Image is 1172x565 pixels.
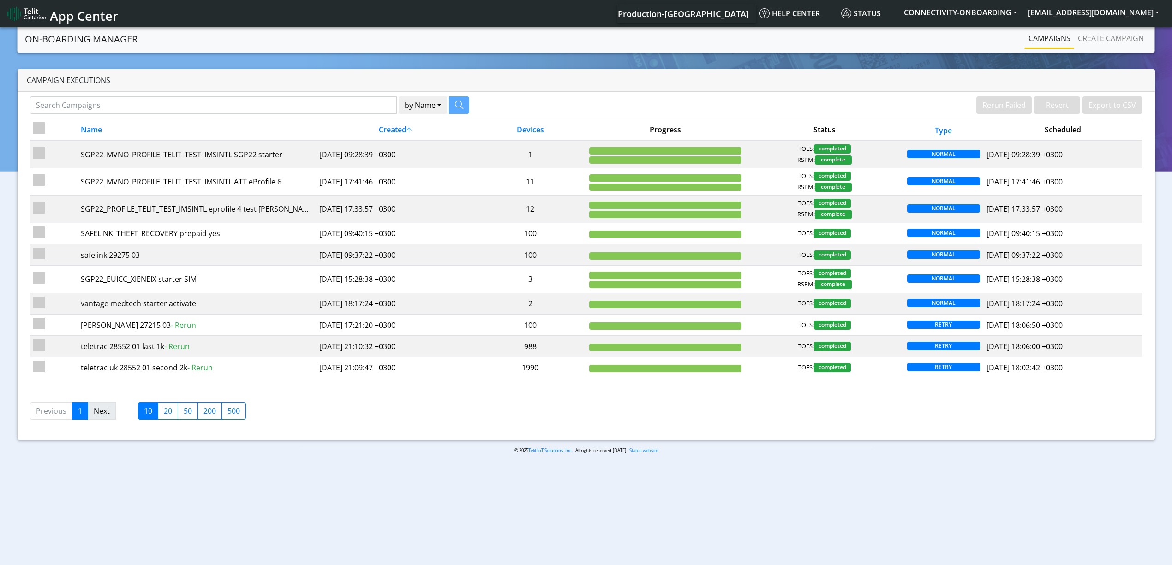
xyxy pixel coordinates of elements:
[814,199,851,208] span: completed
[316,140,475,168] td: [DATE] 09:28:39 +0300
[983,119,1142,141] th: Scheduled
[987,149,1063,160] span: [DATE] 09:28:39 +0300
[797,155,815,165] span: RSPM:
[814,299,851,308] span: completed
[987,228,1063,238] span: [DATE] 09:40:15 +0300
[814,144,851,154] span: completed
[815,155,852,165] span: complete
[475,266,586,293] td: 3
[528,447,573,453] a: Telit IoT Solutions, Inc.
[814,342,851,351] span: completed
[987,320,1063,330] span: [DATE] 18:06:50 +0300
[907,250,980,259] span: NORMAL
[798,342,814,351] span: TOES:
[81,250,312,261] div: safelink 29275 03
[797,280,815,289] span: RSPM:
[316,223,475,244] td: [DATE] 09:40:15 +0300
[1074,29,1148,48] a: Create campaign
[316,315,475,336] td: [DATE] 17:21:20 +0300
[1082,96,1142,114] button: Export to CSV
[815,280,852,289] span: complete
[178,402,198,420] label: 50
[814,321,851,330] span: completed
[25,30,138,48] a: On-Boarding Manager
[475,244,586,265] td: 100
[618,8,749,19] span: Production-[GEOGRAPHIC_DATA]
[814,172,851,181] span: completed
[81,298,312,309] div: vantage medtech starter activate
[798,321,814,330] span: TOES:
[617,4,748,23] a: Your current platform instance
[221,402,246,420] label: 500
[907,321,980,329] span: RETRY
[797,183,815,192] span: RSPM:
[316,168,475,195] td: [DATE] 17:41:46 +0300
[987,204,1063,214] span: [DATE] 17:33:57 +0300
[745,119,903,141] th: Status
[197,402,222,420] label: 200
[759,8,770,18] img: knowledge.svg
[88,402,116,420] a: Next
[18,69,1155,92] div: Campaign Executions
[81,362,312,373] div: teletrac uk 28552 01 second 2k
[815,210,852,219] span: complete
[171,320,196,330] span: - Rerun
[316,196,475,223] td: [DATE] 17:33:57 +0300
[81,176,312,187] div: SGP22_MVNO_PROFILE_TELIT_TEST_IMSINTL ATT eProfile 6
[987,341,1063,351] span: [DATE] 18:06:00 +0300
[841,8,851,18] img: status.svg
[756,4,837,23] a: Help center
[798,299,814,308] span: TOES:
[837,4,898,23] a: Status
[316,119,475,141] th: Created
[798,269,814,278] span: TOES:
[814,363,851,372] span: completed
[798,172,814,181] span: TOES:
[81,320,312,331] div: [PERSON_NAME] 27215 03
[987,363,1063,373] span: [DATE] 18:02:42 +0300
[316,336,475,357] td: [DATE] 21:10:32 +0300
[81,203,312,214] div: SGP22_PROFILE_TELIT_TEST_IMSINTL eprofile 4 test [PERSON_NAME]
[976,96,1032,114] button: Rerun Failed
[1025,29,1074,48] a: Campaigns
[475,168,586,195] td: 11
[316,266,475,293] td: [DATE] 15:28:38 +0300
[898,4,1023,21] button: CONNECTIVITY-ONBOARDING
[164,341,190,351] span: - Rerun
[81,341,312,352] div: teletrac 28552 01 last 1k
[814,269,851,278] span: completed
[798,144,814,154] span: TOES:
[316,244,475,265] td: [DATE] 09:37:22 +0300
[798,363,814,372] span: TOES:
[629,447,658,453] a: Status website
[475,140,586,168] td: 1
[987,177,1063,187] span: [DATE] 17:41:46 +0300
[316,293,475,314] td: [DATE] 18:17:24 +0300
[798,250,814,260] span: TOES:
[907,150,980,158] span: NORMAL
[30,96,397,114] input: Search Campaigns
[814,229,851,238] span: completed
[907,342,980,350] span: RETRY
[81,228,312,239] div: SAFELINK_THEFT_RECOVERY prepaid yes
[841,8,881,18] span: Status
[987,250,1063,260] span: [DATE] 09:37:22 +0300
[475,293,586,314] td: 2
[475,357,586,378] td: 1990
[814,250,851,260] span: completed
[907,177,980,185] span: NORMAL
[815,183,852,192] span: complete
[7,6,46,21] img: logo-telit-cinterion-gw-new.png
[475,336,586,357] td: 988
[759,8,820,18] span: Help center
[72,402,88,420] a: 1
[798,199,814,208] span: TOES:
[907,299,980,307] span: NORMAL
[1023,4,1165,21] button: [EMAIL_ADDRESS][DOMAIN_NAME]
[7,4,117,24] a: App Center
[158,402,178,420] label: 20
[907,229,980,237] span: NORMAL
[187,363,213,373] span: - Rerun
[475,196,586,223] td: 12
[907,274,980,283] span: NORMAL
